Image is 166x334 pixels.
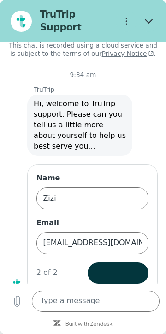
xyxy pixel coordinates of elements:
svg: (opens in a new tab) [147,51,154,56]
p: 9:34 am [70,71,96,79]
label: Name [36,173,149,184]
span: Hi, welcome to TruTrip support. Please can you tell us a little more about yourself to help us be... [34,99,126,151]
p: This chat is recorded using a cloud service and is subject to the terms of our . [8,41,157,58]
button: Options menu [116,11,137,32]
a: Privacy Notice(opens in a new tab) [102,50,154,57]
button: Close [139,11,160,32]
label: Email [36,218,149,228]
button: Upload file [6,291,28,312]
a: Built with Zendesk: Visit the Zendesk website in a new tab [65,322,113,328]
div: 2 of 2 [36,268,58,278]
h2: TruTrip Support [40,8,112,34]
p: TruTrip [34,85,166,94]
